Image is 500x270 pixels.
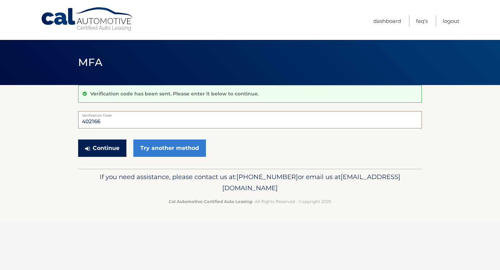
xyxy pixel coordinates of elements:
p: Verification code has been sent. Please enter it below to continue. [90,91,259,97]
a: Try another method [133,140,206,157]
strong: Cal Automotive Certified Auto Leasing [169,199,252,204]
a: Cal Automotive [41,7,134,32]
span: MFA [78,56,102,69]
a: FAQ's [416,15,428,27]
a: Logout [443,15,459,27]
a: Dashboard [373,15,401,27]
input: Verification Code [78,111,422,128]
button: Continue [78,140,126,157]
p: If you need assistance, please contact us at: or email us at [83,171,417,194]
span: [EMAIL_ADDRESS][DOMAIN_NAME] [222,173,400,192]
p: - All Rights Reserved - Copyright 2025 [83,198,417,205]
span: [PHONE_NUMBER] [236,173,298,181]
label: Verification Code [78,111,422,117]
